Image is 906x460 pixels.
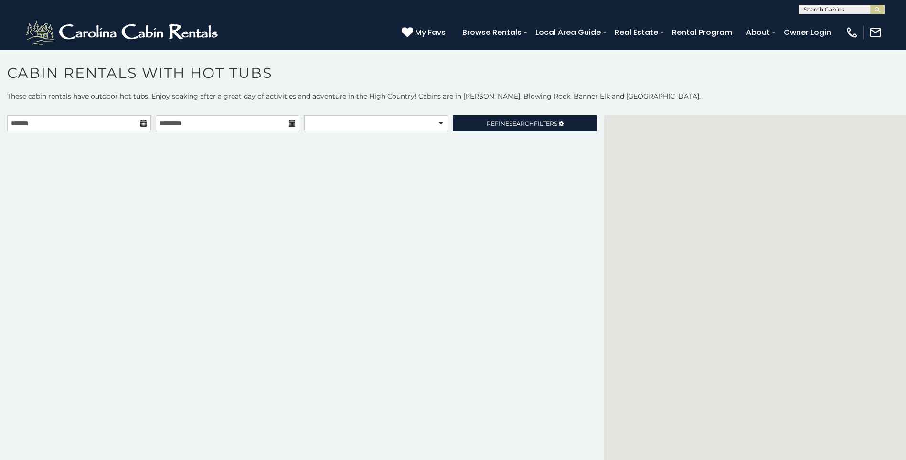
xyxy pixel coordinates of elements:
[453,115,597,131] a: RefineSearchFilters
[610,24,663,41] a: Real Estate
[24,18,222,47] img: White-1-2.png
[415,26,446,38] span: My Favs
[779,24,836,41] a: Owner Login
[458,24,526,41] a: Browse Rentals
[741,24,775,41] a: About
[667,24,737,41] a: Rental Program
[509,120,534,127] span: Search
[487,120,557,127] span: Refine Filters
[869,26,882,39] img: mail-regular-white.png
[531,24,606,41] a: Local Area Guide
[402,26,448,39] a: My Favs
[845,26,859,39] img: phone-regular-white.png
